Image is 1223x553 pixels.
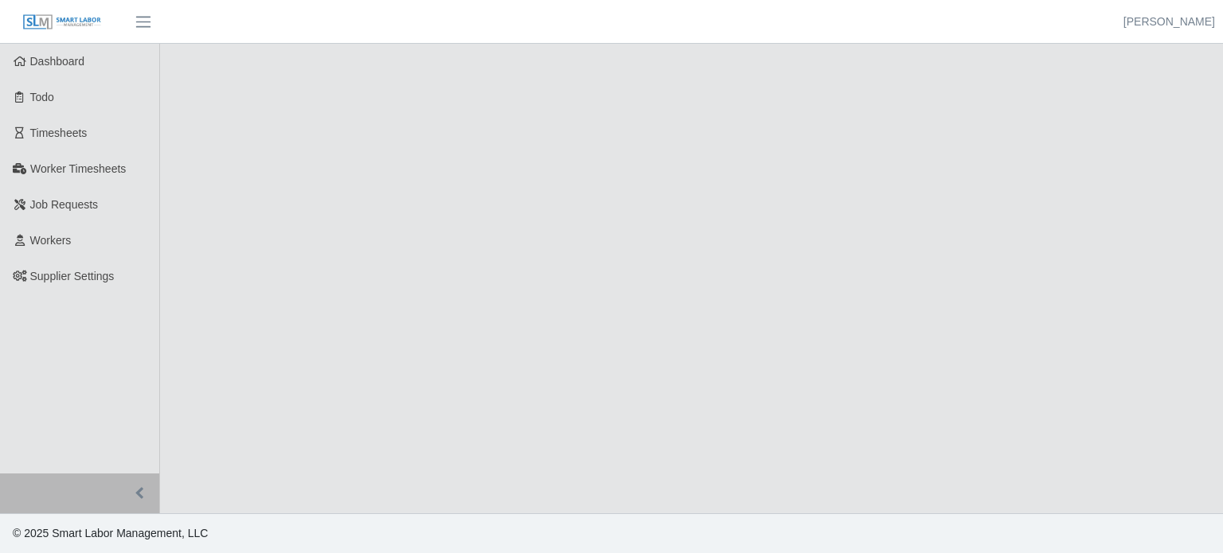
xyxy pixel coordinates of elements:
span: © 2025 Smart Labor Management, LLC [13,527,208,539]
a: [PERSON_NAME] [1123,14,1215,30]
span: Timesheets [30,127,88,139]
span: Job Requests [30,198,99,211]
span: Supplier Settings [30,270,115,282]
img: SLM Logo [22,14,102,31]
span: Todo [30,91,54,103]
span: Workers [30,234,72,247]
span: Worker Timesheets [30,162,126,175]
span: Dashboard [30,55,85,68]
